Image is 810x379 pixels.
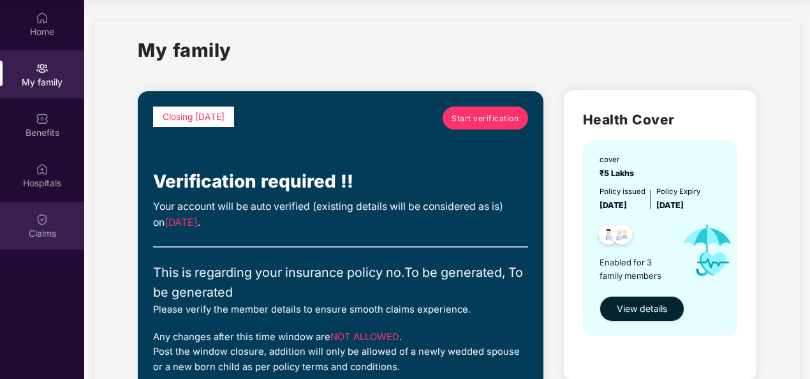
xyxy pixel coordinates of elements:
div: Please verify the member details to ensure smooth claims experience. [153,302,528,317]
img: svg+xml;base64,PHN2ZyBpZD0iQ2xhaW0iIHhtbG5zPSJodHRwOi8vd3d3LnczLm9yZy8yMDAwL3N2ZyIgd2lkdGg9IjIwIi... [36,213,48,226]
div: Any changes after this time window are . Post the window closure, addition will only be allowed o... [153,330,528,375]
img: svg+xml;base64,PHN2ZyBpZD0iSG9tZSIgeG1sbnM9Imh0dHA6Ly93d3cudzMub3JnLzIwMDAvc3ZnIiB3aWR0aD0iMjAiIG... [36,11,48,24]
div: Your account will be auto verified (existing details will be considered as is) on . [153,199,528,231]
a: Start verification [443,107,528,130]
span: [DATE] [165,216,198,228]
div: cover [600,154,638,166]
img: svg+xml;base64,PHN2ZyBpZD0iSG9zcGl0YWxzIiB4bWxucz0iaHR0cDovL3d3dy53My5vcmcvMjAwMC9zdmciIHdpZHRoPS... [36,163,48,175]
img: icon [672,212,743,290]
img: svg+xml;base64,PHN2ZyB3aWR0aD0iMjAiIGhlaWdodD0iMjAiIHZpZXdCb3g9IjAgMCAyMCAyMCIgZmlsbD0ibm9uZSIgeG... [36,62,48,75]
span: Start verification [452,112,519,124]
div: Policy Expiry [656,186,700,198]
div: Verification required !! [153,168,528,196]
span: [DATE] [600,200,627,210]
h1: My family [138,36,232,64]
img: svg+xml;base64,PHN2ZyB4bWxucz0iaHR0cDovL3d3dy53My5vcmcvMjAwMC9zdmciIHdpZHRoPSI0OC45NDMiIGhlaWdodD... [607,221,638,252]
div: This is regarding your insurance policy no. To be generated, To be generated [153,263,528,302]
span: ₹5 Lakhs [600,168,638,178]
button: View details [600,296,684,322]
div: Policy issued [600,186,645,198]
span: View details [617,302,667,316]
span: Closing [DATE] [163,112,225,122]
span: Enabled for 3 family members [600,256,672,282]
span: NOT ALLOWED [330,331,399,343]
h2: Health Cover [583,109,737,130]
img: svg+xml;base64,PHN2ZyBpZD0iQmVuZWZpdHMiIHhtbG5zPSJodHRwOi8vd3d3LnczLm9yZy8yMDAwL3N2ZyIgd2lkdGg9Ij... [36,112,48,125]
span: [DATE] [656,200,684,210]
img: svg+xml;base64,PHN2ZyB4bWxucz0iaHR0cDovL3d3dy53My5vcmcvMjAwMC9zdmciIHdpZHRoPSI0OC45NDMiIGhlaWdodD... [593,221,624,252]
